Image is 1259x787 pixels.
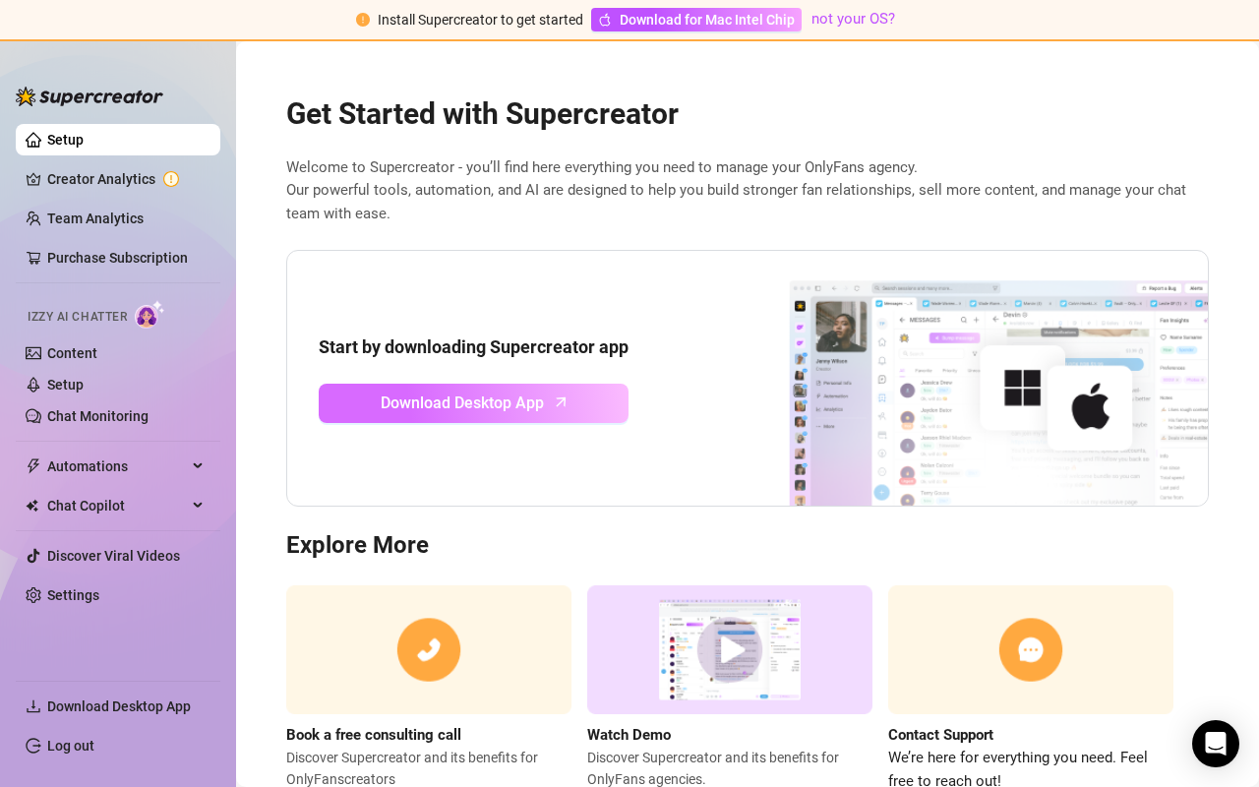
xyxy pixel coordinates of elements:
[319,336,629,357] strong: Start by downloading Supercreator app
[286,95,1209,133] h2: Get Started with Supercreator
[47,451,187,482] span: Automations
[811,10,895,28] a: not your OS?
[1192,720,1239,767] div: Open Intercom Messenger
[716,251,1208,507] img: download app
[319,384,629,423] a: Download Desktop Apparrow-up
[47,408,149,424] a: Chat Monitoring
[286,585,571,714] img: consulting call
[47,163,205,195] a: Creator Analytics exclamation-circle
[587,726,671,744] strong: Watch Demo
[888,585,1173,714] img: contact support
[888,726,993,744] strong: Contact Support
[47,548,180,564] a: Discover Viral Videos
[26,458,41,474] span: thunderbolt
[47,377,84,393] a: Setup
[286,726,461,744] strong: Book a free consulting call
[286,156,1209,226] span: Welcome to Supercreator - you’ll find here everything you need to manage your OnlyFans agency. Ou...
[286,530,1209,562] h3: Explore More
[47,490,187,521] span: Chat Copilot
[591,8,802,31] a: Download for Mac Intel Chip
[26,698,41,714] span: download
[381,391,544,415] span: Download Desktop App
[378,12,583,28] span: Install Supercreator to get started
[16,87,163,106] img: logo-BBDzfeDw.svg
[47,132,84,148] a: Setup
[550,391,572,413] span: arrow-up
[587,585,872,714] img: supercreator demo
[47,211,144,226] a: Team Analytics
[47,242,205,273] a: Purchase Subscription
[26,499,38,513] img: Chat Copilot
[356,13,370,27] span: exclamation-circle
[28,308,127,327] span: Izzy AI Chatter
[620,9,795,30] span: Download for Mac Intel Chip
[47,738,94,754] a: Log out
[47,587,99,603] a: Settings
[47,698,191,714] span: Download Desktop App
[598,13,612,27] span: apple
[47,345,97,361] a: Content
[135,300,165,329] img: AI Chatter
